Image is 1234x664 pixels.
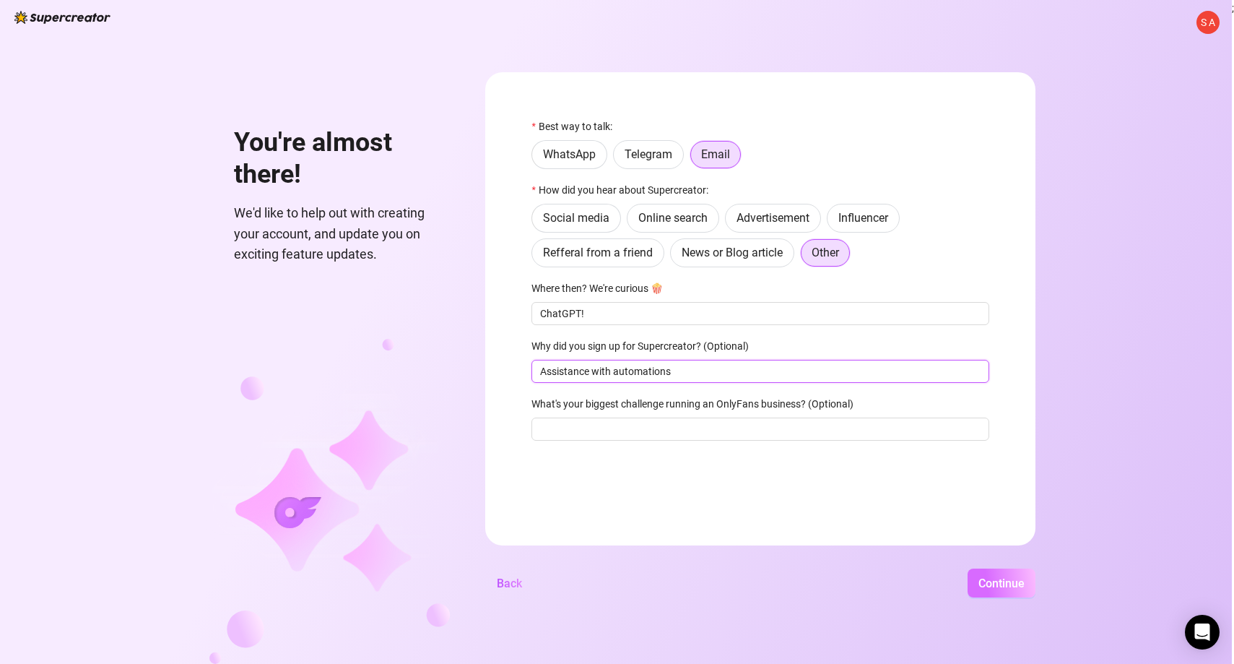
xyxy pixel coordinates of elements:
div: Open Intercom Messenger [1185,615,1220,650]
span: Continue [978,577,1025,590]
img: logo [14,11,110,24]
span: Influencer [838,211,888,225]
label: How did you hear about Supercreator: [531,182,717,198]
span: Telegram [625,147,672,161]
label: What's your biggest challenge running an OnlyFans business? (Optional) [531,396,863,412]
button: Continue [968,569,1035,598]
input: Why did you sign up for Supercreator? (Optional) [531,360,989,383]
h1: You're almost there! [234,127,451,190]
input: Where then? We're curious 🍿 [531,302,989,325]
span: News or Blog article [682,246,783,259]
span: S A [1201,14,1215,30]
span: Back [497,577,522,590]
label: Where then? We're curious 🍿 [531,280,672,296]
span: Email [701,147,730,161]
input: What's your biggest challenge running an OnlyFans business? (Optional) [531,418,989,441]
span: Social media [543,211,609,225]
span: Other [812,246,839,259]
button: Back [485,569,534,598]
span: Refferal from a friend [543,246,653,259]
label: Why did you sign up for Supercreator? (Optional) [531,338,758,354]
span: WhatsApp [543,147,596,161]
span: Online search [638,211,708,225]
label: Best way to talk: [531,118,621,134]
span: Advertisement [737,211,809,225]
span: We'd like to help out with creating your account, and update you on exciting feature updates. [234,203,451,264]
